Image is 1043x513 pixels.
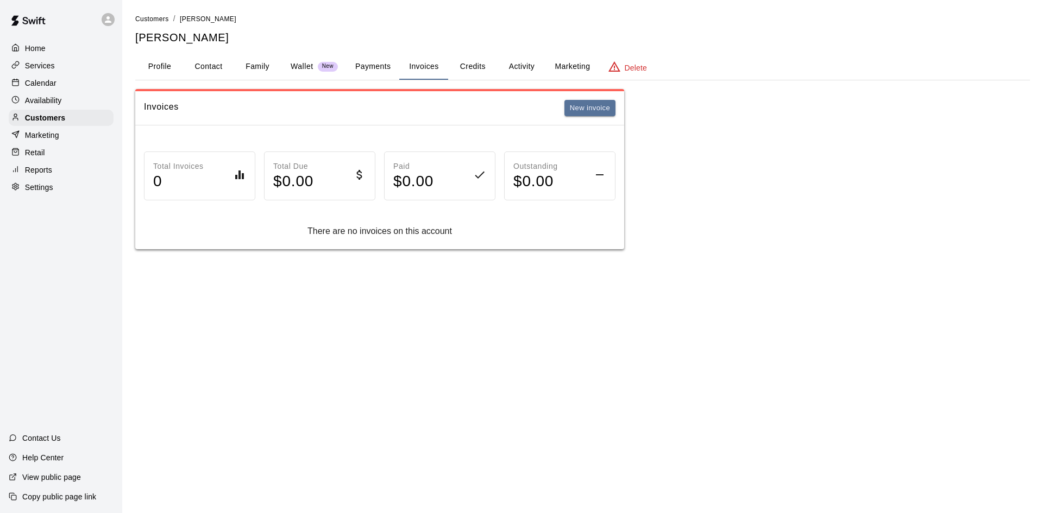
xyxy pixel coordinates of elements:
a: Availability [9,92,114,109]
a: Customers [135,14,169,23]
div: There are no invoices on this account [144,226,615,236]
p: Reports [25,164,52,175]
a: Services [9,58,114,74]
p: Paid [393,161,433,172]
a: Customers [9,110,114,126]
p: Settings [25,182,53,193]
p: Calendar [25,78,56,88]
span: Customers [135,15,169,23]
span: New [318,63,338,70]
p: Help Center [22,452,64,463]
p: Total Due [273,161,313,172]
li: / [173,13,175,24]
p: Total Invoices [153,161,204,172]
h5: [PERSON_NAME] [135,30,1030,45]
h4: $ 0.00 [513,172,558,191]
nav: breadcrumb [135,13,1030,25]
p: Home [25,43,46,54]
h4: 0 [153,172,204,191]
p: Delete [625,62,647,73]
p: Customers [25,112,65,123]
button: Invoices [399,54,448,80]
button: Activity [497,54,546,80]
p: Marketing [25,130,59,141]
p: Contact Us [22,433,61,444]
h6: Invoices [144,100,179,117]
a: Reports [9,162,114,178]
button: Profile [135,54,184,80]
h4: $ 0.00 [273,172,313,191]
a: Settings [9,179,114,195]
p: Wallet [291,61,313,72]
button: Contact [184,54,233,80]
p: View public page [22,472,81,483]
a: Calendar [9,75,114,91]
button: Payments [347,54,399,80]
p: Availability [25,95,62,106]
h4: $ 0.00 [393,172,433,191]
p: Copy public page link [22,491,96,502]
span: [PERSON_NAME] [180,15,236,23]
button: Family [233,54,282,80]
p: Services [25,60,55,71]
button: Marketing [546,54,599,80]
button: Credits [448,54,497,80]
a: Marketing [9,127,114,143]
div: basic tabs example [135,54,1030,80]
button: New invoice [564,100,615,117]
p: Retail [25,147,45,158]
p: Outstanding [513,161,558,172]
a: Home [9,40,114,56]
a: Retail [9,144,114,161]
